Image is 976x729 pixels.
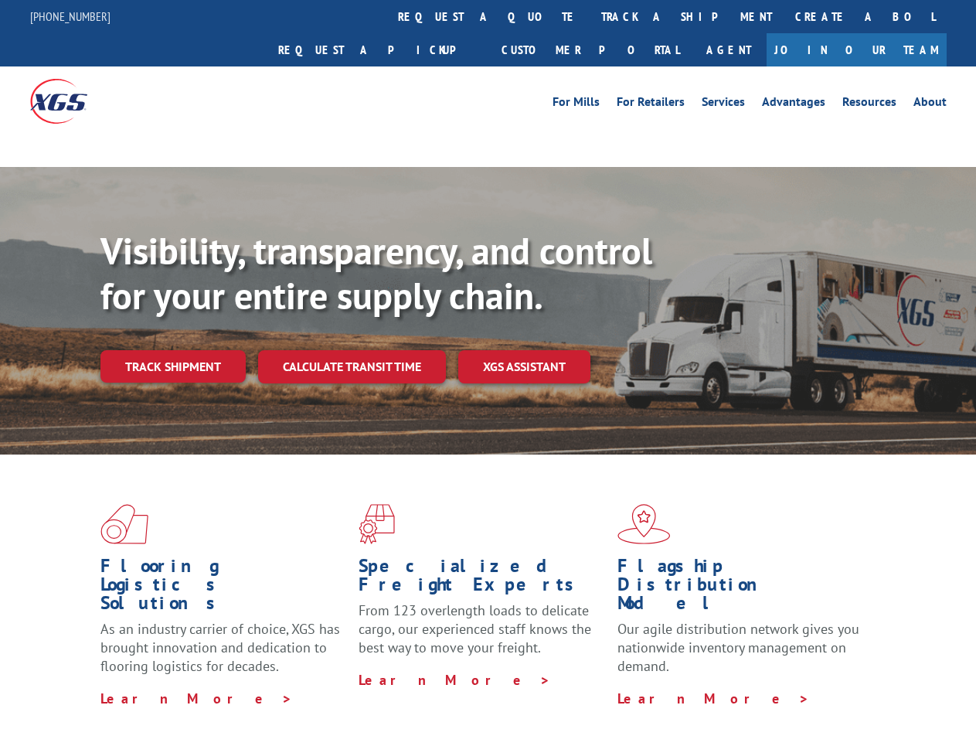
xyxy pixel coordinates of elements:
a: Learn More > [359,671,551,689]
a: Join Our Team [767,33,947,66]
a: Services [702,96,745,113]
a: Calculate transit time [258,350,446,383]
a: Learn More > [100,690,293,707]
a: For Mills [553,96,600,113]
a: About [913,96,947,113]
a: Learn More > [617,690,810,707]
a: [PHONE_NUMBER] [30,9,111,24]
a: Agent [691,33,767,66]
a: Request a pickup [267,33,490,66]
span: As an industry carrier of choice, XGS has brought innovation and dedication to flooring logistics... [100,620,340,675]
b: Visibility, transparency, and control for your entire supply chain. [100,227,652,319]
span: Our agile distribution network gives you nationwide inventory management on demand. [617,620,859,675]
img: xgs-icon-total-supply-chain-intelligence-red [100,504,148,544]
a: XGS ASSISTANT [458,350,590,383]
h1: Flagship Distribution Model [617,557,864,620]
p: From 123 overlength loads to delicate cargo, our experienced staff knows the best way to move you... [359,601,605,670]
a: Advantages [762,96,825,113]
h1: Specialized Freight Experts [359,557,605,601]
h1: Flooring Logistics Solutions [100,557,347,620]
img: xgs-icon-flagship-distribution-model-red [617,504,671,544]
img: xgs-icon-focused-on-flooring-red [359,504,395,544]
a: Resources [842,96,896,113]
a: Customer Portal [490,33,691,66]
a: Track shipment [100,350,246,383]
a: For Retailers [617,96,685,113]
